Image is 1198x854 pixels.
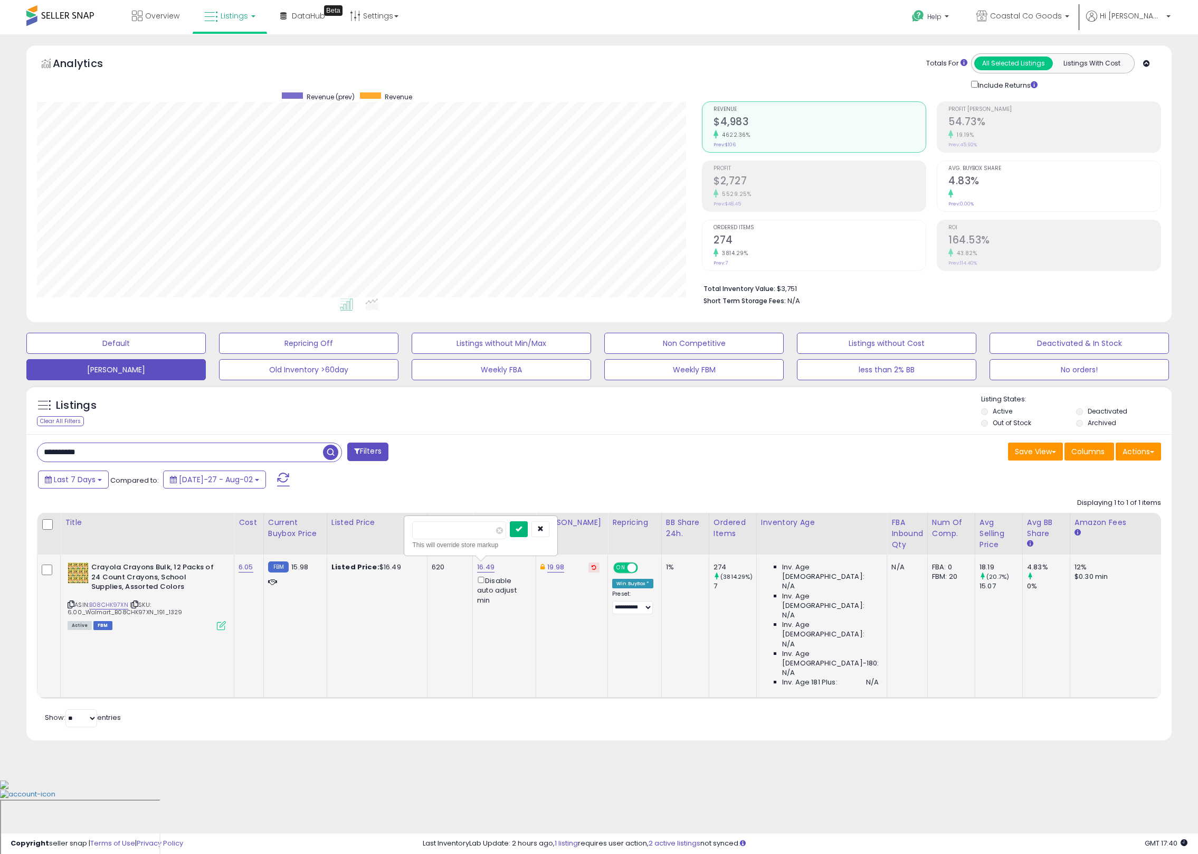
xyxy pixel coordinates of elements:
[331,517,423,528] div: Listed Price
[163,471,266,489] button: [DATE]-27 - Aug-02
[981,395,1172,405] p: Listing States:
[787,296,800,306] span: N/A
[68,562,226,629] div: ASIN:
[993,418,1031,427] label: Out of Stock
[477,575,528,605] div: Disable auto adjust min
[714,142,736,148] small: Prev: $106
[782,620,879,639] span: Inv. Age [DEMOGRAPHIC_DATA]:
[56,398,97,413] h5: Listings
[324,5,343,16] div: Tooltip anchor
[866,678,879,687] span: N/A
[89,600,128,609] a: B08CHK97XN
[636,564,653,573] span: OFF
[782,562,879,581] span: Inv. Age [DEMOGRAPHIC_DATA]:
[540,517,603,528] div: [PERSON_NAME]
[268,517,322,539] div: Current Buybox Price
[666,517,705,539] div: BB Share 24h.
[953,249,977,257] small: 43.82%
[932,562,967,572] div: FBA: 0
[948,260,977,266] small: Prev: 114.40%
[926,59,967,69] div: Totals For
[45,712,121,722] span: Show: entries
[1008,443,1063,461] button: Save View
[782,678,838,687] span: Inv. Age 181 Plus:
[963,79,1050,91] div: Include Returns
[1086,11,1171,34] a: Hi [PERSON_NAME]
[782,611,795,620] span: N/A
[547,562,564,573] a: 19.98
[331,562,379,572] b: Listed Price:
[219,359,398,380] button: Old Inventory >60day
[948,116,1161,130] h2: 54.73%
[932,517,971,539] div: Num of Comp.
[797,359,976,380] button: less than 2% BB
[26,333,206,354] button: Default
[891,562,919,572] div: N/A
[347,443,388,461] button: Filters
[1077,498,1161,508] div: Displaying 1 to 1 of 1 items
[948,175,1161,189] h2: 4.83%
[54,474,96,485] span: Last 7 Days
[604,359,784,380] button: Weekly FBM
[1071,446,1105,457] span: Columns
[993,407,1012,416] label: Active
[268,561,289,573] small: FBM
[179,474,253,485] span: [DATE]-27 - Aug-02
[911,10,925,23] i: Get Help
[239,562,253,573] a: 6.05
[68,600,182,616] span: | SKU: 6.00_Walmart_B08CHK97XN_191_1329
[1064,443,1114,461] button: Columns
[990,333,1169,354] button: Deactivated & In Stock
[110,475,159,485] span: Compared to:
[718,190,751,198] small: 5529.25%
[797,333,976,354] button: Listings without Cost
[612,590,653,614] div: Preset:
[26,359,206,380] button: [PERSON_NAME]
[714,234,926,248] h2: 274
[782,592,879,611] span: Inv. Age [DEMOGRAPHIC_DATA]:
[38,471,109,489] button: Last 7 Days
[948,107,1161,112] span: Profit [PERSON_NAME]
[65,517,230,528] div: Title
[412,540,549,550] div: This will override store markup
[948,225,1161,231] span: ROI
[331,562,419,572] div: $16.49
[714,116,926,130] h2: $4,983
[948,234,1161,248] h2: 164.53%
[666,562,701,572] div: 1%
[714,107,926,112] span: Revenue
[1027,539,1033,549] small: Avg BB Share.
[614,564,627,573] span: ON
[68,562,89,584] img: 619lVa7MmwL._SL40_.jpg
[948,166,1161,172] span: Avg. Buybox Share
[239,517,259,528] div: Cost
[612,517,657,528] div: Repricing
[93,621,112,630] span: FBM
[53,56,123,73] h5: Analytics
[904,2,959,34] a: Help
[948,142,977,148] small: Prev: 45.92%
[990,11,1062,21] span: Coastal Co Goods
[477,562,495,573] a: 16.49
[703,281,1153,294] li: $3,751
[932,572,967,581] div: FBM: 20
[612,579,653,588] div: Win BuyBox *
[1052,57,1131,70] button: Listings With Cost
[1100,11,1163,21] span: Hi [PERSON_NAME]
[1075,572,1162,581] div: $0.30 min
[292,11,325,21] span: DataHub
[782,581,795,591] span: N/A
[720,573,753,581] small: (3814.29%)
[703,284,775,293] b: Total Inventory Value:
[714,225,926,231] span: Ordered Items
[714,201,741,207] small: Prev: $48.45
[221,11,248,21] span: Listings
[291,562,308,572] span: 15.98
[1088,407,1127,416] label: Deactivated
[1075,517,1166,528] div: Amazon Fees
[307,92,355,101] span: Revenue (prev)
[986,573,1009,581] small: (20.7%)
[1075,562,1162,572] div: 12%
[219,333,398,354] button: Repricing Off
[145,11,179,21] span: Overview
